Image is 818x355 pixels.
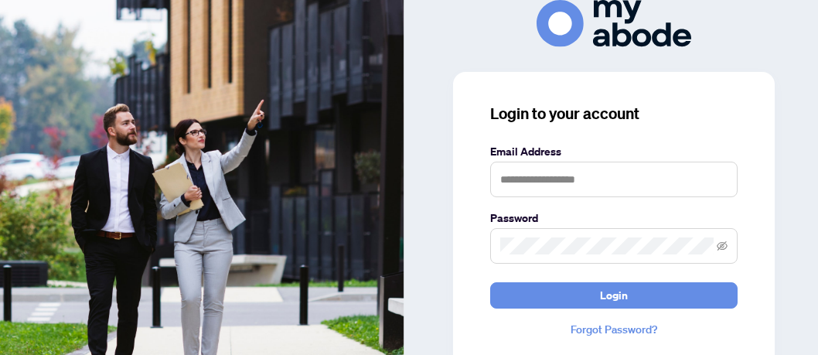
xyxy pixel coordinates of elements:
label: Password [490,210,738,227]
label: Email Address [490,143,738,160]
button: Login [490,282,738,309]
h3: Login to your account [490,103,738,125]
a: Forgot Password? [490,321,738,338]
span: eye-invisible [717,241,728,251]
span: Login [600,283,628,308]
